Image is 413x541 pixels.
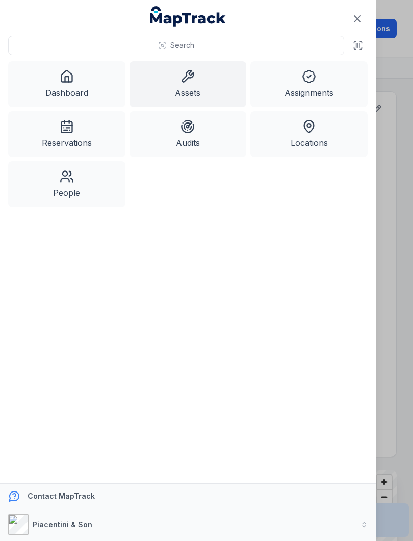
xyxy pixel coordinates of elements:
[250,111,368,157] a: Locations
[8,111,125,157] a: Reservations
[170,40,194,51] span: Search
[150,6,226,27] a: MapTrack
[130,111,247,157] a: Audits
[8,61,125,107] a: Dashboard
[130,61,247,107] a: Assets
[8,161,125,207] a: People
[250,61,368,107] a: Assignments
[347,8,368,30] button: Close navigation
[33,520,92,529] strong: Piacentini & Son
[8,36,344,55] button: Search
[28,491,95,500] strong: Contact MapTrack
